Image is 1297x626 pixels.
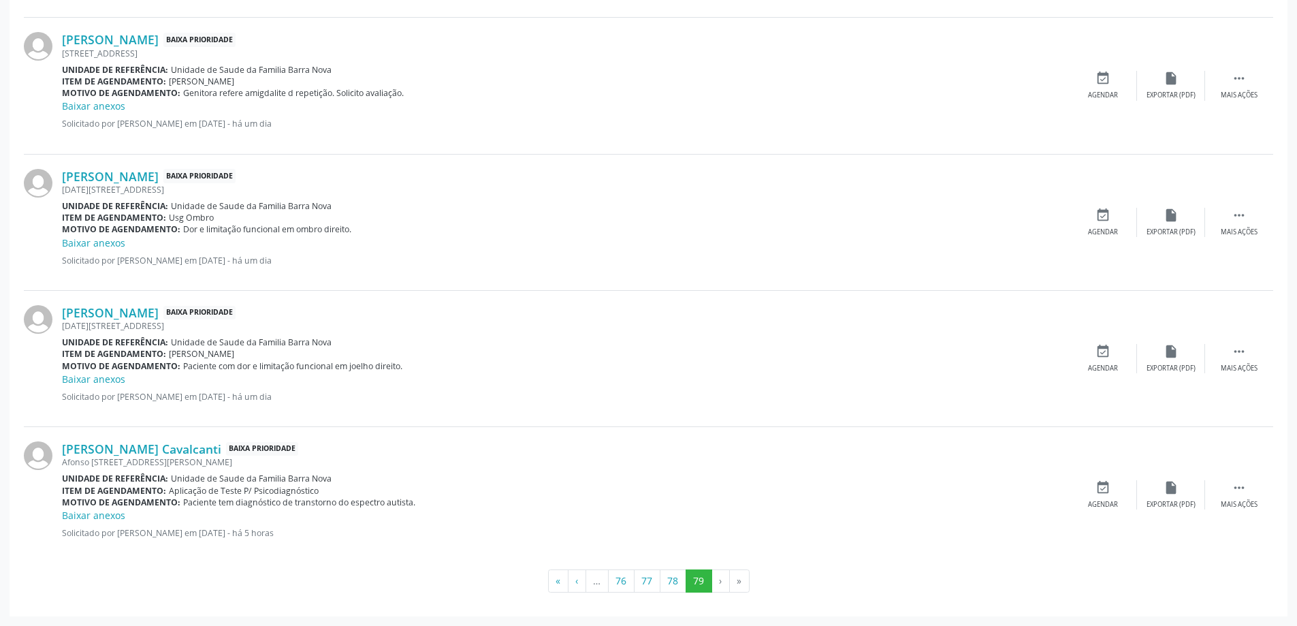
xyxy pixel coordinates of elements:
[1232,208,1247,223] i: 
[163,169,236,183] span: Baixa Prioridade
[24,32,52,61] img: img
[1088,500,1118,510] div: Agendar
[62,527,1069,539] p: Solicitado por [PERSON_NAME] em [DATE] - há 5 horas
[169,485,319,497] span: Aplicação de Teste P/ Psicodiagnóstico
[183,360,402,372] span: Paciente com dor e limitação funcional em joelho direito.
[62,337,168,348] b: Unidade de referência:
[62,223,180,235] b: Motivo de agendamento:
[62,236,125,249] a: Baixar anexos
[1147,228,1196,237] div: Exportar (PDF)
[1221,364,1258,373] div: Mais ações
[24,441,52,470] img: img
[169,76,234,87] span: [PERSON_NAME]
[163,306,236,320] span: Baixa Prioridade
[1147,500,1196,510] div: Exportar (PDF)
[686,569,712,593] button: Go to page 79
[62,87,180,99] b: Motivo de agendamento:
[24,569,1273,593] ul: Pagination
[171,473,332,484] span: Unidade de Saude da Familia Barra Nova
[62,76,166,87] b: Item de agendamento:
[62,441,221,456] a: [PERSON_NAME] Cavalcanti
[1221,91,1258,100] div: Mais ações
[62,509,125,522] a: Baixar anexos
[62,373,125,386] a: Baixar anexos
[1147,364,1196,373] div: Exportar (PDF)
[62,497,180,508] b: Motivo de agendamento:
[171,337,332,348] span: Unidade de Saude da Familia Barra Nova
[226,442,298,456] span: Baixa Prioridade
[1095,480,1110,495] i: event_available
[62,64,168,76] b: Unidade de referência:
[1147,91,1196,100] div: Exportar (PDF)
[634,569,660,593] button: Go to page 77
[62,212,166,223] b: Item de agendamento:
[62,456,1069,468] div: Afonso [STREET_ADDRESS][PERSON_NAME]
[1088,91,1118,100] div: Agendar
[1221,500,1258,510] div: Mais ações
[62,320,1069,332] div: [DATE][STREET_ADDRESS]
[62,99,125,112] a: Baixar anexos
[169,212,214,223] span: Usg Ombro
[1088,228,1118,237] div: Agendar
[62,485,166,497] b: Item de agendamento:
[1164,208,1179,223] i: insert_drive_file
[62,255,1069,266] p: Solicitado por [PERSON_NAME] em [DATE] - há um dia
[171,200,332,212] span: Unidade de Saude da Familia Barra Nova
[568,569,586,593] button: Go to previous page
[1221,228,1258,237] div: Mais ações
[1232,344,1247,359] i: 
[608,569,635,593] button: Go to page 76
[1095,344,1110,359] i: event_available
[24,169,52,198] img: img
[62,391,1069,403] p: Solicitado por [PERSON_NAME] em [DATE] - há um dia
[1095,71,1110,86] i: event_available
[163,33,236,47] span: Baixa Prioridade
[183,87,404,99] span: Genitora refere amigdalite d repetição. Solicito avaliação.
[62,473,168,484] b: Unidade de referência:
[548,569,569,593] button: Go to first page
[62,348,166,360] b: Item de agendamento:
[1232,71,1247,86] i: 
[62,200,168,212] b: Unidade de referência:
[62,48,1069,59] div: [STREET_ADDRESS]
[171,64,332,76] span: Unidade de Saude da Familia Barra Nova
[1232,480,1247,495] i: 
[1164,71,1179,86] i: insert_drive_file
[62,360,180,372] b: Motivo de agendamento:
[62,184,1069,195] div: [DATE][STREET_ADDRESS]
[660,569,686,593] button: Go to page 78
[62,169,159,184] a: [PERSON_NAME]
[62,118,1069,129] p: Solicitado por [PERSON_NAME] em [DATE] - há um dia
[62,305,159,320] a: [PERSON_NAME]
[1164,344,1179,359] i: insert_drive_file
[169,348,234,360] span: [PERSON_NAME]
[1088,364,1118,373] div: Agendar
[62,32,159,47] a: [PERSON_NAME]
[1164,480,1179,495] i: insert_drive_file
[183,497,415,508] span: Paciente tem diagnóstico de transtorno do espectro autista.
[1095,208,1110,223] i: event_available
[183,223,351,235] span: Dor e limitação funcional em ombro direito.
[24,305,52,334] img: img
